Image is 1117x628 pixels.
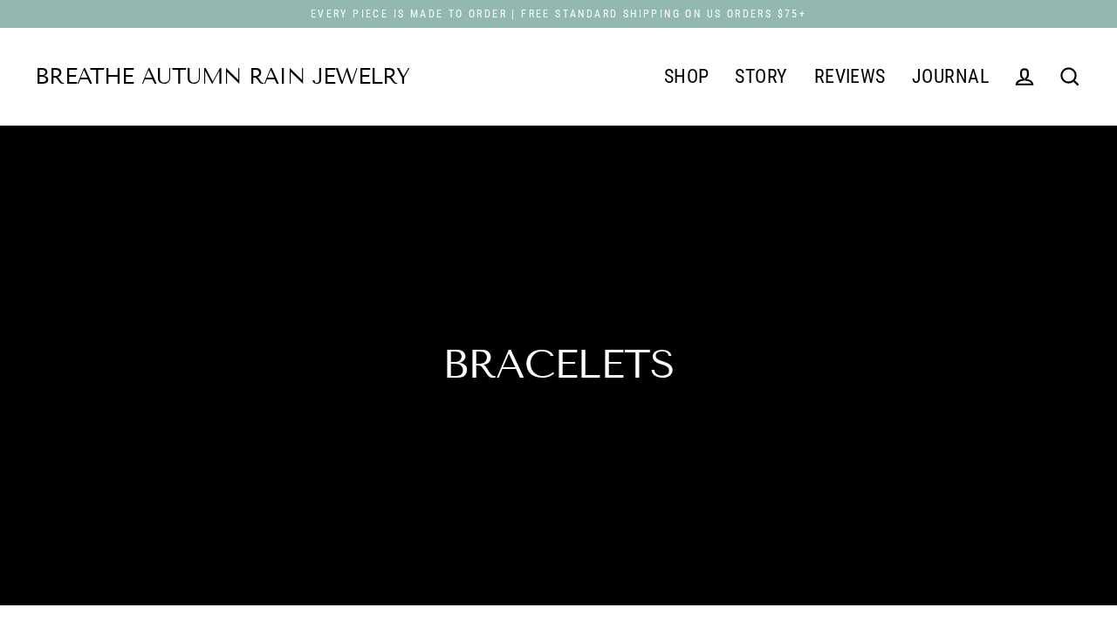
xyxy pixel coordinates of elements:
a: REVIEWS [801,55,899,99]
div: Primary [409,54,1002,99]
h1: Bracelets [442,345,675,385]
a: JOURNAL [899,55,1002,99]
a: STORY [722,55,800,99]
a: Breathe Autumn Rain Jewelry [35,66,409,88]
a: SHOP [651,55,723,99]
